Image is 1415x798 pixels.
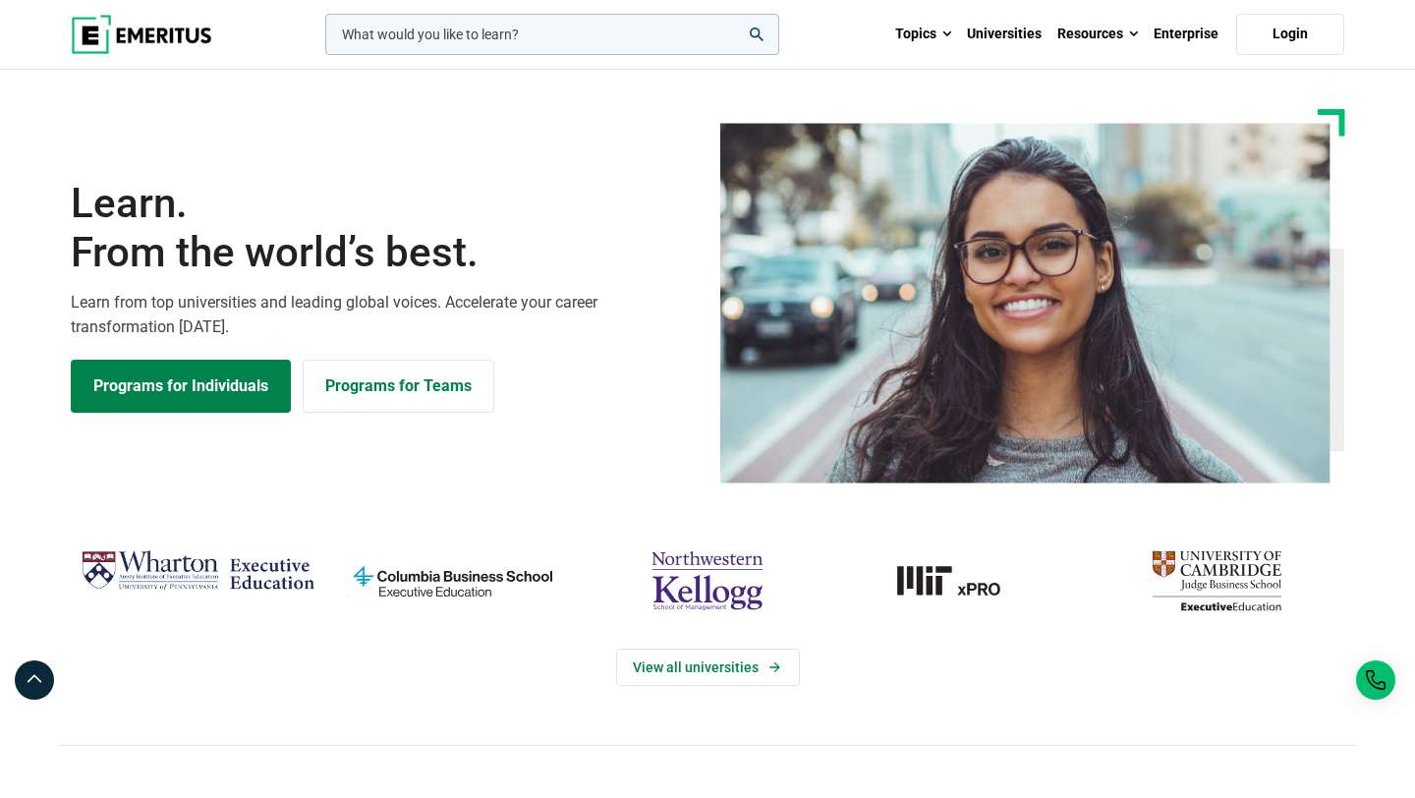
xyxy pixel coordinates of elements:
[845,542,1080,619] img: MIT xPRO
[335,542,570,619] img: columbia-business-school
[71,228,696,277] span: From the world’s best.
[1100,542,1334,619] img: cambridge-judge-business-school
[720,123,1330,484] img: Learn from the world's best
[303,360,494,413] a: Explore for Business
[81,542,315,600] img: Wharton Executive Education
[1236,14,1344,55] a: Login
[325,14,779,55] input: woocommerce-product-search-field-0
[616,649,800,686] a: View Universities
[590,542,824,619] img: northwestern-kellogg
[71,360,291,413] a: Explore Programs
[71,290,696,340] p: Learn from top universities and leading global voices. Accelerate your career transformation [DATE].
[845,542,1080,619] a: MIT-xPRO
[71,179,696,278] h1: Learn.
